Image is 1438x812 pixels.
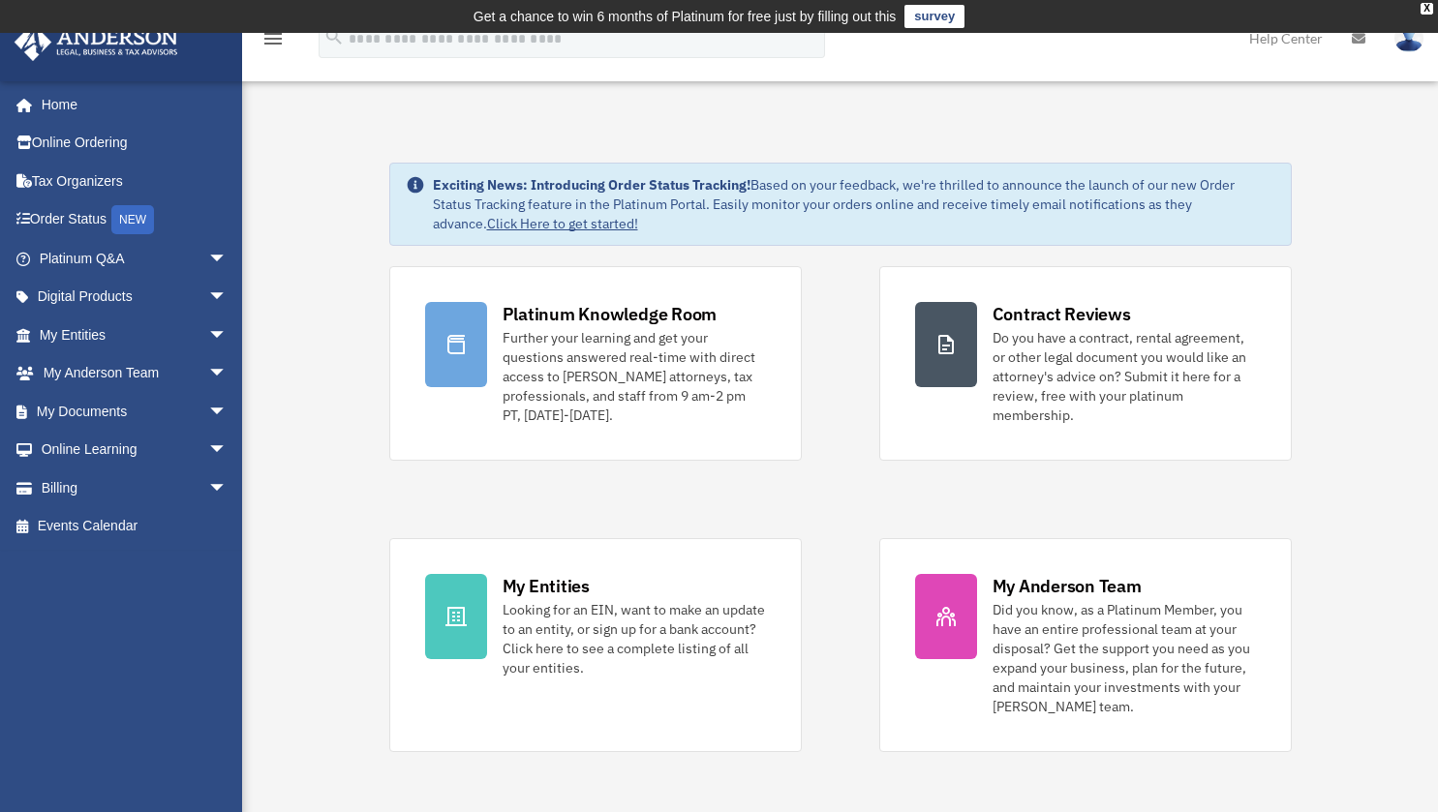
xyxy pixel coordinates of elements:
a: Contract Reviews Do you have a contract, rental agreement, or other legal document you would like... [879,266,1292,461]
div: NEW [111,205,154,234]
a: Online Learningarrow_drop_down [14,431,257,469]
strong: Exciting News: Introducing Order Status Tracking! [433,176,750,194]
div: My Anderson Team [993,574,1142,598]
a: Order StatusNEW [14,200,257,240]
a: My Anderson Team Did you know, as a Platinum Member, you have an entire professional team at your... [879,538,1292,752]
span: arrow_drop_down [208,316,247,355]
span: arrow_drop_down [208,278,247,317]
a: Click Here to get started! [487,215,638,232]
span: arrow_drop_down [208,392,247,432]
a: My Entities Looking for an EIN, want to make an update to an entity, or sign up for a bank accoun... [389,538,802,752]
a: Online Ordering [14,124,257,163]
a: Home [14,85,247,124]
a: Digital Productsarrow_drop_down [14,278,257,316]
span: arrow_drop_down [208,354,247,394]
div: Looking for an EIN, want to make an update to an entity, or sign up for a bank account? Click her... [503,600,766,677]
a: Platinum Knowledge Room Further your learning and get your questions answered real-time with dire... [389,266,802,461]
a: My Entitiesarrow_drop_down [14,316,257,354]
span: arrow_drop_down [208,239,247,279]
a: Platinum Q&Aarrow_drop_down [14,239,257,278]
div: Based on your feedback, we're thrilled to announce the launch of our new Order Status Tracking fe... [433,175,1275,233]
span: arrow_drop_down [208,468,247,508]
img: Anderson Advisors Platinum Portal [9,23,184,61]
div: Platinum Knowledge Room [503,302,718,326]
div: Contract Reviews [993,302,1131,326]
i: menu [261,27,285,50]
div: My Entities [503,574,590,598]
img: User Pic [1394,24,1423,52]
div: Did you know, as a Platinum Member, you have an entire professional team at your disposal? Get th... [993,600,1256,716]
a: Tax Organizers [14,162,257,200]
a: My Documentsarrow_drop_down [14,392,257,431]
div: Further your learning and get your questions answered real-time with direct access to [PERSON_NAM... [503,328,766,425]
a: Events Calendar [14,507,257,546]
a: survey [904,5,964,28]
a: My Anderson Teamarrow_drop_down [14,354,257,393]
a: Billingarrow_drop_down [14,468,257,507]
div: Do you have a contract, rental agreement, or other legal document you would like an attorney's ad... [993,328,1256,425]
a: menu [261,34,285,50]
span: arrow_drop_down [208,431,247,470]
div: Get a chance to win 6 months of Platinum for free just by filling out this [474,5,897,28]
i: search [323,26,345,47]
div: close [1421,3,1433,15]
